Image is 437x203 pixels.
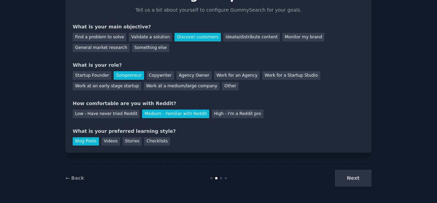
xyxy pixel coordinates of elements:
div: How comfortable are you with Reddit? [73,100,364,107]
div: What is your main objective? [73,23,364,30]
div: Videos [101,137,120,146]
div: Copywriter [146,71,174,80]
div: Discover customers [174,33,221,41]
div: What is your preferred learning style? [73,128,364,135]
div: Blog Posts [73,137,99,146]
div: Work at an early stage startup [73,82,141,91]
div: Validate a solution [129,33,172,41]
div: High - I'm a Reddit pro [212,110,264,118]
div: What is your role? [73,62,364,69]
div: Work for a Startup Studio [262,71,320,80]
p: Tell us a bit about yourself to configure GummySearch for your goals. [132,7,305,14]
div: Medium - Familiar with Reddit [142,110,209,118]
div: Stories [123,137,142,146]
a: ← Back [66,175,84,181]
div: Other [222,82,239,91]
div: Low - Have never tried Reddit [73,110,140,118]
div: General market research [73,44,130,52]
div: Work at a medium/large company [144,82,220,91]
div: Checklists [144,137,170,146]
div: Monitor my brand [282,33,324,41]
div: Ideate/distribute content [223,33,280,41]
div: Startup Founder [73,71,111,80]
div: Find a problem to solve [73,33,126,41]
div: Something else [132,44,169,52]
div: Work for an Agency [214,71,260,80]
div: Solopreneur [114,71,144,80]
div: Agency Owner [177,71,212,80]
